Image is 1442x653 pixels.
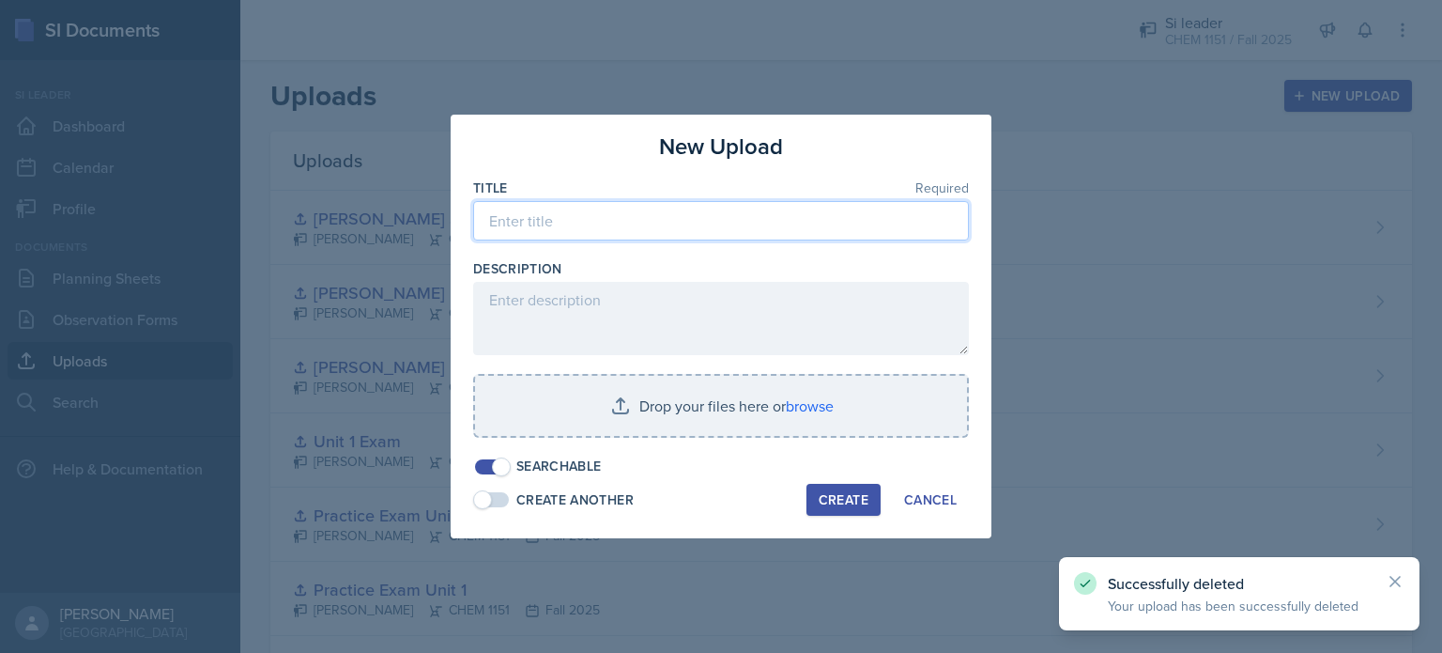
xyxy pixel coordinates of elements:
p: Successfully deleted [1108,574,1371,593]
span: Required [915,181,969,194]
p: Your upload has been successfully deleted [1108,597,1371,615]
div: Searchable [516,457,602,476]
label: Description [473,259,562,278]
button: Create [806,484,881,516]
input: Enter title [473,201,969,241]
div: Create [819,492,868,507]
h3: New Upload [659,130,783,163]
label: Title [473,179,508,197]
button: Cancel [892,484,969,516]
div: Create Another [516,490,634,510]
div: Cancel [904,492,957,507]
